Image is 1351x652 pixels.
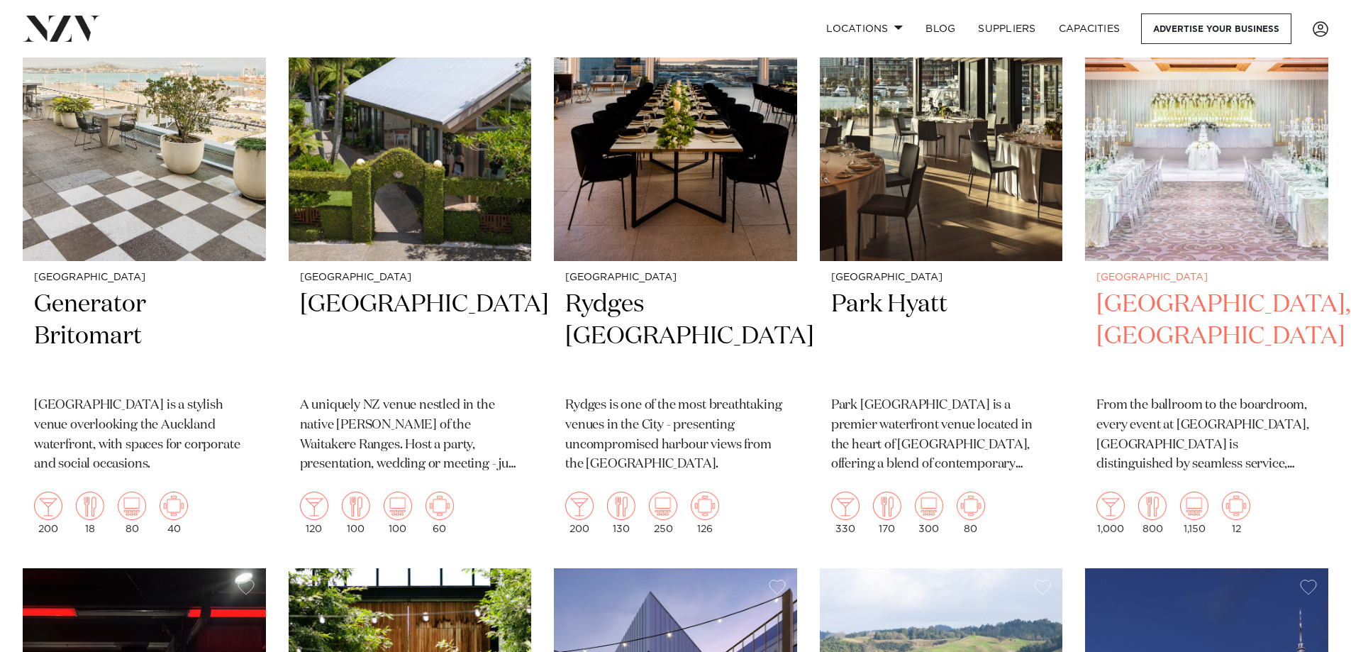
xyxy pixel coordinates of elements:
h2: [GEOGRAPHIC_DATA], [GEOGRAPHIC_DATA] [1096,289,1317,385]
img: meeting.png [691,492,719,520]
a: BLOG [914,13,967,44]
p: A uniquely NZ venue nestled in the native [PERSON_NAME] of the Waitakere Ranges. Host a party, pr... [300,396,521,475]
small: [GEOGRAPHIC_DATA] [1096,272,1317,283]
img: meeting.png [957,492,985,520]
img: cocktail.png [300,492,328,520]
div: 200 [565,492,594,534]
p: Park [GEOGRAPHIC_DATA] is a premier waterfront venue located in the heart of [GEOGRAPHIC_DATA], o... [831,396,1052,475]
div: 130 [607,492,635,534]
div: 1,150 [1180,492,1208,534]
p: Rydges is one of the most breathtaking venues in the City - presenting uncompromised harbour view... [565,396,786,475]
img: cocktail.png [565,492,594,520]
div: 100 [342,492,370,534]
img: cocktail.png [831,492,860,520]
img: meeting.png [426,492,454,520]
img: meeting.png [1222,492,1250,520]
h2: [GEOGRAPHIC_DATA] [300,289,521,385]
div: 800 [1138,492,1167,534]
div: 80 [118,492,146,534]
h2: Generator Britomart [34,289,255,385]
a: Locations [815,13,914,44]
div: 170 [873,492,901,534]
img: theatre.png [384,492,412,520]
small: [GEOGRAPHIC_DATA] [565,272,786,283]
img: theatre.png [118,492,146,520]
img: nzv-logo.png [23,16,100,41]
div: 1,000 [1096,492,1125,534]
p: [GEOGRAPHIC_DATA] is a stylish venue overlooking the Auckland waterfront, with spaces for corpora... [34,396,255,475]
div: 126 [691,492,719,534]
div: 18 [76,492,104,534]
div: 80 [957,492,985,534]
img: cocktail.png [34,492,62,520]
div: 200 [34,492,62,534]
img: theatre.png [649,492,677,520]
img: theatre.png [1180,492,1208,520]
img: meeting.png [160,492,188,520]
h2: Rydges [GEOGRAPHIC_DATA] [565,289,786,385]
div: 40 [160,492,188,534]
small: [GEOGRAPHIC_DATA] [34,272,255,283]
a: Advertise your business [1141,13,1291,44]
img: dining.png [1138,492,1167,520]
a: Capacities [1047,13,1132,44]
h2: Park Hyatt [831,289,1052,385]
div: 12 [1222,492,1250,534]
img: dining.png [607,492,635,520]
img: dining.png [873,492,901,520]
a: SUPPLIERS [967,13,1047,44]
div: 120 [300,492,328,534]
img: cocktail.png [1096,492,1125,520]
div: 60 [426,492,454,534]
img: dining.png [76,492,104,520]
small: [GEOGRAPHIC_DATA] [300,272,521,283]
div: 250 [649,492,677,534]
div: 300 [915,492,943,534]
img: theatre.png [915,492,943,520]
p: From the ballroom to the boardroom, every event at [GEOGRAPHIC_DATA], [GEOGRAPHIC_DATA] is distin... [1096,396,1317,475]
img: dining.png [342,492,370,520]
div: 100 [384,492,412,534]
div: 330 [831,492,860,534]
small: [GEOGRAPHIC_DATA] [831,272,1052,283]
